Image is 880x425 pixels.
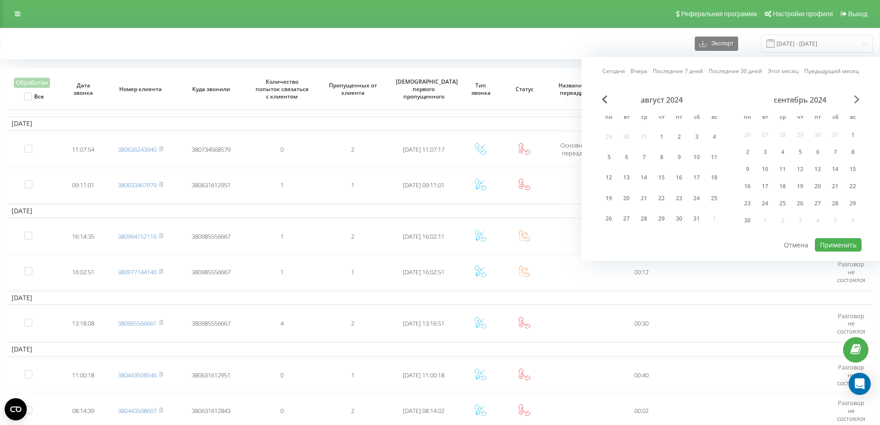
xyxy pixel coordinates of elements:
div: вс 1 сент. 2024 г. [844,128,862,142]
div: 1 [655,131,668,143]
div: пн 16 сент. 2024 г. [739,179,756,193]
td: Основна схема переадресації [546,133,617,166]
button: Open CMP widget [5,398,27,420]
span: Номер клиента [113,86,168,93]
a: 380636243940 [118,145,157,154]
span: Next Month [854,95,860,104]
div: чт 5 сент. 2024 г. [791,145,809,159]
div: пт 13 сент. 2024 г. [809,162,826,176]
div: чт 29 авг. 2024 г. [653,210,670,228]
div: 2 [741,146,753,158]
div: 20 [812,180,824,192]
div: 9 [673,151,685,163]
td: 13:18:08 [61,307,105,340]
div: пн 19 авг. 2024 г. [600,190,618,207]
span: 380985556667 [192,268,231,276]
div: ср 18 сент. 2024 г. [774,179,791,193]
span: 2 [351,232,354,240]
a: Сегодня [602,67,625,75]
td: 00:12 [617,255,666,289]
abbr: четверг [655,111,668,125]
div: вс 11 авг. 2024 г. [705,148,723,166]
span: Настройки профиля [773,10,833,18]
div: 29 [655,213,668,225]
span: 2 [351,145,354,154]
div: сентябрь 2024 [739,95,862,105]
td: 11:07:54 [61,133,105,166]
div: сб 31 авг. 2024 г. [688,210,705,228]
abbr: вторник [758,111,772,125]
div: 12 [603,172,615,184]
span: 380734568579 [192,145,231,154]
a: Последние 30 дней [709,67,762,75]
div: 28 [829,197,841,209]
span: Выход [848,10,868,18]
div: ср 21 авг. 2024 г. [635,190,653,207]
div: вт 17 сент. 2024 г. [756,179,774,193]
span: Разговор не состоялся [837,399,865,423]
div: 25 [708,192,720,204]
div: пн 12 авг. 2024 г. [600,169,618,186]
div: 27 [620,213,632,225]
div: пн 30 сент. 2024 г. [739,214,756,228]
span: 1 [351,268,354,276]
div: Open Intercom Messenger [849,373,871,395]
div: 18 [708,172,720,184]
div: ср 25 сент. 2024 г. [774,197,791,210]
td: 00:40 [617,358,666,392]
td: 16:14:35 [61,220,105,253]
span: 380985556667 [192,232,231,240]
div: вс 25 авг. 2024 г. [705,190,723,207]
div: 24 [759,197,771,209]
div: 19 [794,180,806,192]
span: 1 [280,268,284,276]
div: август 2024 [600,95,723,105]
span: Реферальная программа [681,10,757,18]
div: пт 30 авг. 2024 г. [670,210,688,228]
span: 1 [351,181,354,189]
div: 5 [794,146,806,158]
td: [DATE] [7,117,873,130]
div: 29 [847,197,859,209]
span: Пропущенных от клиента [325,82,381,96]
span: Название схемы переадресации [554,82,609,96]
div: сб 24 авг. 2024 г. [688,190,705,207]
span: Статус [509,86,540,93]
div: пн 2 сент. 2024 г. [739,145,756,159]
div: 10 [759,163,771,175]
a: 380964152116 [118,232,157,240]
td: [DATE] [7,291,873,305]
span: Дата звонка [68,82,99,96]
div: 16 [741,180,753,192]
div: 17 [759,180,771,192]
span: 4 [280,319,284,327]
abbr: вторник [619,111,633,125]
div: 8 [847,146,859,158]
div: 27 [812,197,824,209]
span: Разговор не состоялся [837,363,865,387]
td: 09:11:01 [61,168,105,202]
div: 4 [708,131,720,143]
div: пн 9 сент. 2024 г. [739,162,756,176]
span: Previous Month [602,95,607,104]
div: вт 3 сент. 2024 г. [756,145,774,159]
span: [DATE] 08:14:02 [403,407,444,415]
div: 22 [655,192,668,204]
div: 20 [620,192,632,204]
span: [DATE] 16:02:11 [403,232,444,240]
span: [DATE] 11:07:17 [403,145,444,154]
div: 4 [777,146,789,158]
abbr: среда [776,111,789,125]
div: пт 16 авг. 2024 г. [670,169,688,186]
div: вс 18 авг. 2024 г. [705,169,723,186]
div: ср 14 авг. 2024 г. [635,169,653,186]
div: 13 [620,172,632,184]
span: 380631612951 [192,181,231,189]
div: 11 [708,151,720,163]
div: 19 [603,192,615,204]
span: Разговор не состоялся [837,260,865,284]
div: 3 [759,146,771,158]
td: 16:02:51 [61,255,105,289]
div: 25 [777,197,789,209]
div: вт 6 авг. 2024 г. [618,148,635,166]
